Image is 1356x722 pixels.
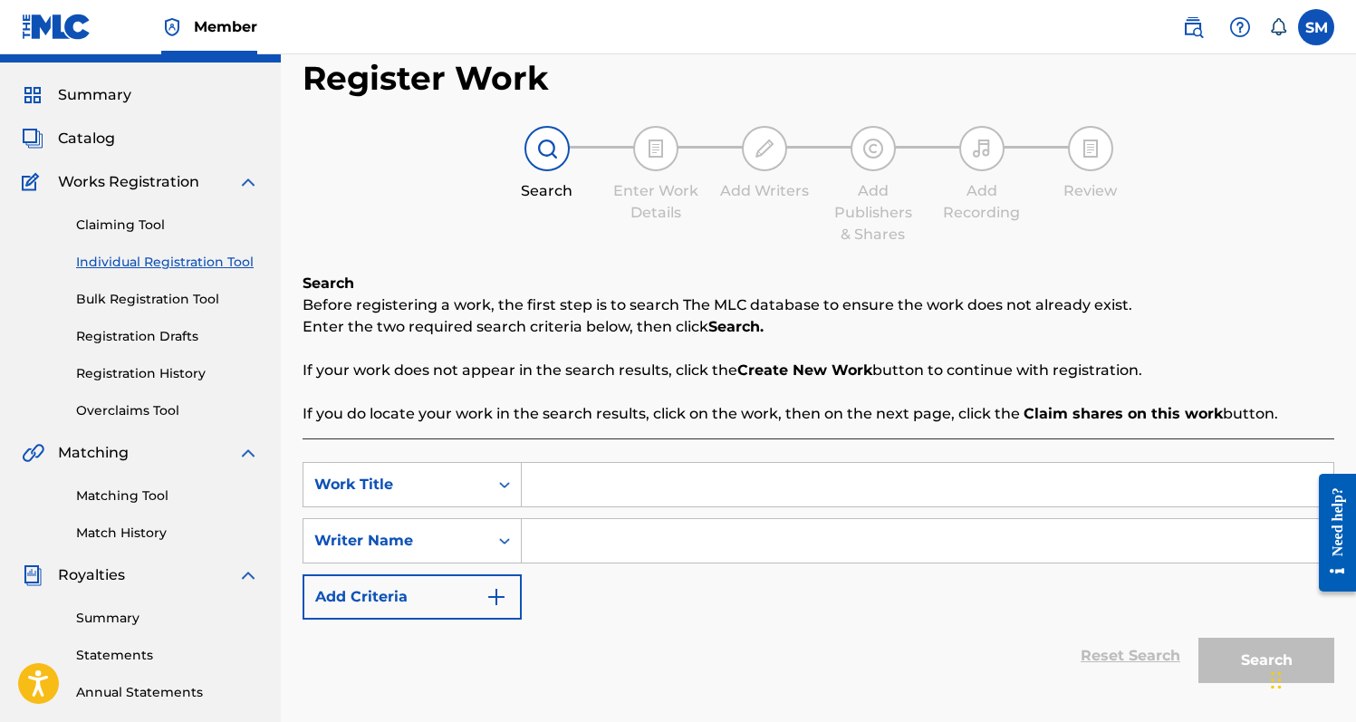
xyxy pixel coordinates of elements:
[1024,405,1223,422] strong: Claim shares on this work
[76,646,259,665] a: Statements
[22,84,131,106] a: SummarySummary
[1265,635,1356,722] iframe: Chat Widget
[237,171,259,193] img: expand
[828,180,918,245] div: Add Publishers & Shares
[303,360,1334,381] p: If your work does not appear in the search results, click the button to continue with registration.
[22,14,91,40] img: MLC Logo
[58,564,125,586] span: Royalties
[1045,180,1136,202] div: Review
[971,138,993,159] img: step indicator icon for Add Recording
[754,138,775,159] img: step indicator icon for Add Writers
[22,128,43,149] img: Catalog
[303,462,1334,692] form: Search Form
[22,171,45,193] img: Works Registration
[937,180,1027,224] div: Add Recording
[161,16,183,38] img: Top Rightsholder
[22,84,43,106] img: Summary
[58,84,131,106] span: Summary
[58,128,115,149] span: Catalog
[58,442,129,464] span: Matching
[1080,138,1101,159] img: step indicator icon for Review
[76,609,259,628] a: Summary
[486,586,507,608] img: 9d2ae6d4665cec9f34b9.svg
[303,403,1334,425] p: If you do locate your work in the search results, click on the work, then on the next page, click...
[1305,457,1356,607] iframe: Resource Center
[303,316,1334,338] p: Enter the two required search criteria below, then click
[314,530,477,552] div: Writer Name
[22,564,43,586] img: Royalties
[1222,9,1258,45] div: Help
[502,180,592,202] div: Search
[237,442,259,464] img: expand
[645,138,667,159] img: step indicator icon for Enter Work Details
[22,128,115,149] a: CatalogCatalog
[58,171,199,193] span: Works Registration
[76,364,259,383] a: Registration History
[194,16,257,37] span: Member
[314,474,477,496] div: Work Title
[719,180,810,202] div: Add Writers
[237,564,259,586] img: expand
[737,361,872,379] strong: Create New Work
[22,442,44,464] img: Matching
[76,290,259,309] a: Bulk Registration Tool
[76,401,259,420] a: Overclaims Tool
[303,58,549,99] h2: Register Work
[76,253,259,272] a: Individual Registration Tool
[862,138,884,159] img: step indicator icon for Add Publishers & Shares
[76,683,259,702] a: Annual Statements
[1175,9,1211,45] a: Public Search
[303,294,1334,316] p: Before registering a work, the first step is to search The MLC database to ensure the work does n...
[303,574,522,620] button: Add Criteria
[1182,16,1204,38] img: search
[76,216,259,235] a: Claiming Tool
[76,486,259,505] a: Matching Tool
[708,318,764,335] strong: Search.
[76,327,259,346] a: Registration Drafts
[1298,9,1334,45] div: User Menu
[536,138,558,159] img: step indicator icon for Search
[1269,18,1287,36] div: Notifications
[1271,653,1282,708] div: Drag
[611,180,701,224] div: Enter Work Details
[303,274,354,292] b: Search
[76,524,259,543] a: Match History
[1229,16,1251,38] img: help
